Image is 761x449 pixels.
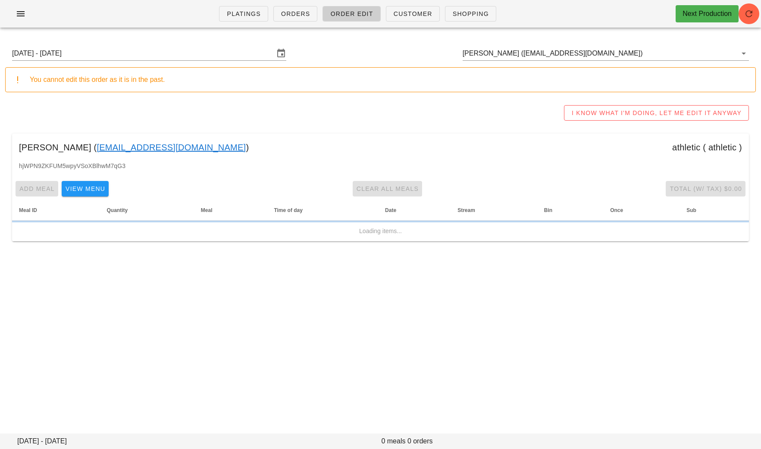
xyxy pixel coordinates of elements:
[330,10,373,17] span: Order Edit
[12,221,749,241] td: Loading items...
[273,6,318,22] a: Orders
[683,9,732,19] div: Next Production
[19,207,37,213] span: Meal ID
[30,76,165,83] span: You cannot edit this order as it is in the past.
[544,207,552,213] span: Bin
[107,207,128,213] span: Quantity
[603,200,680,221] th: Once: Not sorted. Activate to sort ascending.
[194,200,267,221] th: Meal: Not sorted. Activate to sort ascending.
[97,140,246,154] a: [EMAIL_ADDRESS][DOMAIN_NAME]
[12,161,749,178] div: hjWPN9ZKFUM5wpyVSoXBlhwM7qG3
[452,10,489,17] span: Shopping
[571,109,742,116] span: I KNOW WHAT I'M DOING, LET ME EDIT IT ANYWAY
[457,207,475,213] span: Stream
[564,105,749,121] button: I KNOW WHAT I'M DOING, LET ME EDIT IT ANYWAY
[281,10,310,17] span: Orders
[378,200,451,221] th: Date: Not sorted. Activate to sort ascending.
[12,134,749,161] div: [PERSON_NAME] ( ) athletic ( athletic )
[65,185,105,192] span: View Menu
[386,6,440,22] a: Customer
[445,6,496,22] a: Shopping
[62,181,109,196] button: View Menu
[323,6,380,22] a: Order Edit
[680,200,749,221] th: Sub: Not sorted. Activate to sort ascending.
[219,6,268,22] a: Platings
[385,207,396,213] span: Date
[451,200,537,221] th: Stream: Not sorted. Activate to sort ascending.
[100,200,194,221] th: Quantity: Not sorted. Activate to sort ascending.
[201,207,213,213] span: Meal
[686,207,696,213] span: Sub
[226,10,260,17] span: Platings
[274,207,302,213] span: Time of day
[537,200,603,221] th: Bin: Not sorted. Activate to sort ascending.
[12,200,100,221] th: Meal ID: Not sorted. Activate to sort ascending.
[610,207,623,213] span: Once
[393,10,432,17] span: Customer
[267,200,378,221] th: Time of day: Not sorted. Activate to sort ascending.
